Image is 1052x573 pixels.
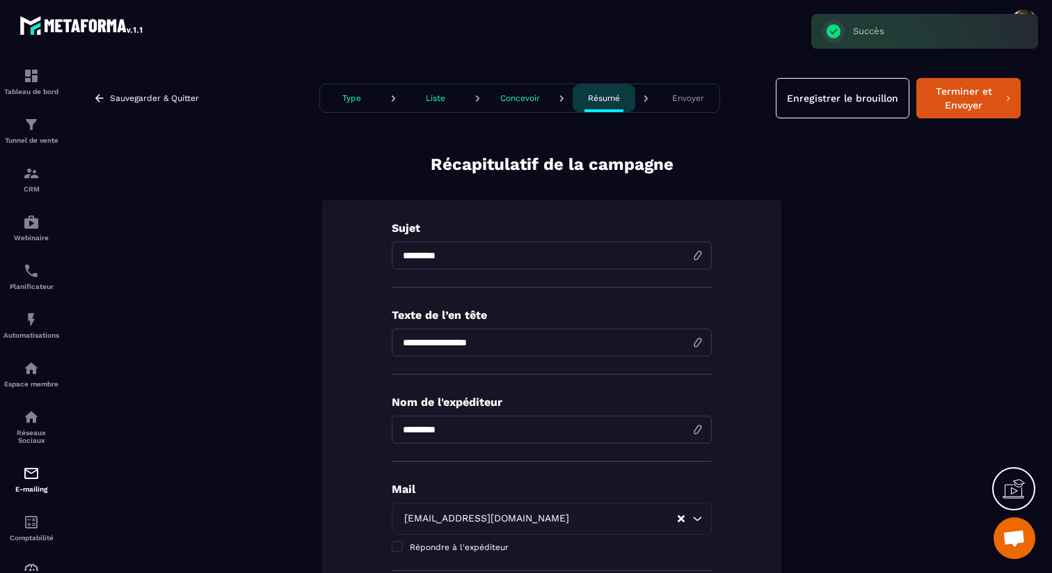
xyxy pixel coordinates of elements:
a: formationformationTunnel de vente [3,106,59,155]
p: CRM [3,185,59,193]
img: logo [19,13,145,38]
p: Nom de l'expéditeur [392,395,712,409]
img: automations [23,214,40,230]
span: [EMAIL_ADDRESS][DOMAIN_NAME] [401,511,572,526]
p: Type [342,93,361,103]
a: schedulerschedulerPlanificateur [3,252,59,301]
p: E-mailing [3,485,59,493]
button: Enregistrer le brouillon [776,78,909,118]
a: Ouvrir le chat [994,517,1035,559]
p: Liste [426,93,445,103]
p: Texte de l’en tête [392,308,712,322]
p: Récapitulatif de la campagne [431,153,674,176]
p: Comptabilité [3,534,59,542]
img: scheduler [23,262,40,279]
p: Envoyer [672,93,704,103]
p: Sujet [392,221,712,235]
button: Envoyer [657,84,719,112]
span: Répondre à l'expéditeur [410,542,509,552]
button: Clear Selected [678,514,685,524]
p: Espace membre [3,380,59,388]
p: Résumé [588,93,620,103]
a: accountantaccountantComptabilité [3,503,59,552]
button: Liste [404,84,467,112]
div: Search for option [392,503,712,535]
img: accountant [23,514,40,531]
a: emailemailE-mailing [3,455,59,503]
img: formation [23,68,40,84]
img: automations [23,360,40,377]
input: Search for option [572,511,676,526]
a: automationsautomationsWebinaire [3,203,59,252]
a: automationsautomationsAutomatisations [3,301,59,350]
p: Concevoir [500,93,540,103]
img: formation [23,116,40,133]
button: Terminer et Envoyer [916,78,1021,118]
img: formation [23,165,40,182]
p: Tableau de bord [3,88,59,95]
img: email [23,465,40,482]
button: Sauvegarder & Quitter [83,86,209,111]
a: social-networksocial-networkRéseaux Sociaux [3,398,59,455]
button: Résumé [573,84,635,112]
a: formationformationCRM [3,155,59,203]
a: formationformationTableau de bord [3,57,59,106]
p: Réseaux Sociaux [3,429,59,444]
p: Automatisations [3,331,59,339]
p: Planificateur [3,283,59,290]
a: automationsautomationsEspace membre [3,350,59,398]
button: Type [320,84,383,112]
p: Mail [392,482,712,496]
p: Webinaire [3,234,59,242]
p: Tunnel de vente [3,136,59,144]
img: automations [23,311,40,328]
img: social-network [23,409,40,425]
button: Concevoir [488,84,551,112]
